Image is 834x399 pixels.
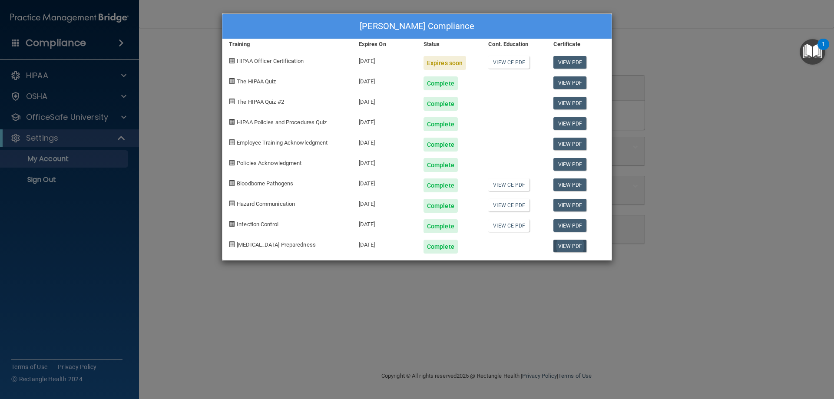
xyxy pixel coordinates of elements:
[417,39,482,49] div: Status
[553,178,587,191] a: View PDF
[424,97,458,111] div: Complete
[800,39,825,65] button: Open Resource Center, 1 new notification
[352,90,417,111] div: [DATE]
[237,241,316,248] span: [MEDICAL_DATA] Preparedness
[237,119,327,125] span: HIPAA Policies and Procedures Quiz
[424,158,458,172] div: Complete
[237,78,276,85] span: The HIPAA Quiz
[237,99,284,105] span: The HIPAA Quiz #2
[424,199,458,213] div: Complete
[237,139,328,146] span: Employee Training Acknowledgment
[352,49,417,70] div: [DATE]
[553,97,587,109] a: View PDF
[488,178,530,191] a: View CE PDF
[237,160,301,166] span: Policies Acknowledgment
[488,219,530,232] a: View CE PDF
[237,58,304,64] span: HIPAA Officer Certification
[553,76,587,89] a: View PDF
[352,233,417,254] div: [DATE]
[222,39,352,49] div: Training
[424,117,458,131] div: Complete
[553,199,587,211] a: View PDF
[352,172,417,192] div: [DATE]
[237,180,293,187] span: Bloodborne Pathogens
[822,44,825,56] div: 1
[488,56,530,69] a: View CE PDF
[237,221,278,228] span: Infection Control
[553,219,587,232] a: View PDF
[352,111,417,131] div: [DATE]
[553,158,587,171] a: View PDF
[424,56,466,70] div: Expires soon
[553,117,587,130] a: View PDF
[488,199,530,211] a: View CE PDF
[352,192,417,213] div: [DATE]
[237,201,295,207] span: Hazard Communication
[424,178,458,192] div: Complete
[352,131,417,152] div: [DATE]
[424,76,458,90] div: Complete
[547,39,612,49] div: Certificate
[482,39,546,49] div: Cont. Education
[424,219,458,233] div: Complete
[424,138,458,152] div: Complete
[222,14,612,39] div: [PERSON_NAME] Compliance
[352,213,417,233] div: [DATE]
[424,240,458,254] div: Complete
[352,70,417,90] div: [DATE]
[553,56,587,69] a: View PDF
[553,138,587,150] a: View PDF
[352,39,417,49] div: Expires On
[352,152,417,172] div: [DATE]
[553,240,587,252] a: View PDF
